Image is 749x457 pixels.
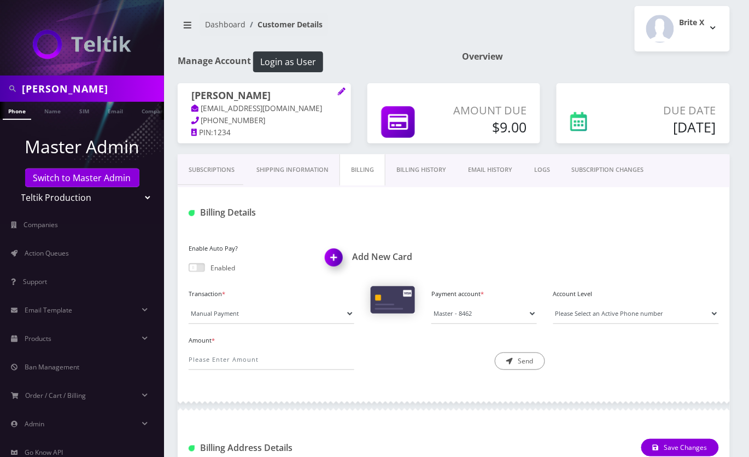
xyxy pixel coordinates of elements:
[22,78,161,99] input: Search in Company
[191,128,213,138] a: PIN:
[495,352,545,370] button: Send
[191,90,337,103] h1: [PERSON_NAME]
[25,448,63,457] span: Go Know API
[553,290,719,299] label: Account Level
[25,305,72,315] span: Email Template
[178,51,446,72] h1: Manage Account
[385,154,457,186] a: Billing History
[189,207,354,218] h1: Billing Details
[462,51,730,62] h1: Overview
[25,334,51,343] span: Products
[245,154,340,186] a: Shipping Information
[189,349,354,370] input: Please Enter Amount
[191,103,323,114] a: [EMAIL_ADDRESS][DOMAIN_NAME]
[26,391,86,400] span: Order / Cart / Billing
[245,19,323,30] li: Customer Details
[210,263,235,273] p: Enabled
[325,252,446,262] h1: Add New Card
[680,18,705,27] h2: Brite X
[635,6,730,51] button: Brite X
[25,169,139,187] a: Switch to Master Admin
[213,128,231,137] span: 1234
[189,210,195,216] img: Billing Details
[102,102,128,119] a: Email
[431,290,536,299] label: Payment account
[624,102,716,119] p: Due Date
[320,245,352,277] img: Add New Card
[25,248,69,258] span: Action Queues
[136,102,173,119] a: Company
[448,119,526,135] h5: $9.00
[189,336,354,345] label: Amount
[253,51,323,72] button: Login as User
[189,446,195,452] img: Billing Address Detail
[189,443,354,453] h1: Billing Address Details
[24,220,58,229] span: Companies
[23,277,47,286] span: Support
[3,102,31,120] a: Phone
[178,13,446,44] nav: breadcrumb
[641,439,719,456] button: Save Changes
[74,102,95,119] a: SIM
[561,154,655,186] a: SUBSCRIPTION CHANGES
[205,19,245,30] a: Dashboard
[325,252,446,262] a: Add New CardAdd New Card
[448,102,526,119] p: Amount Due
[189,244,309,253] label: Enable Auto Pay?
[189,290,354,299] label: Transaction
[39,102,66,119] a: Name
[523,154,561,186] a: LOGS
[457,154,523,186] a: EMAIL HISTORY
[251,55,323,67] a: Login as User
[371,286,415,314] img: Cards
[33,30,131,59] img: Teltik Production
[340,154,385,186] a: Billing
[201,115,266,125] span: [PHONE_NUMBER]
[25,419,44,429] span: Admin
[624,119,716,135] h5: [DATE]
[25,362,79,372] span: Ban Management
[178,154,245,186] a: Subscriptions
